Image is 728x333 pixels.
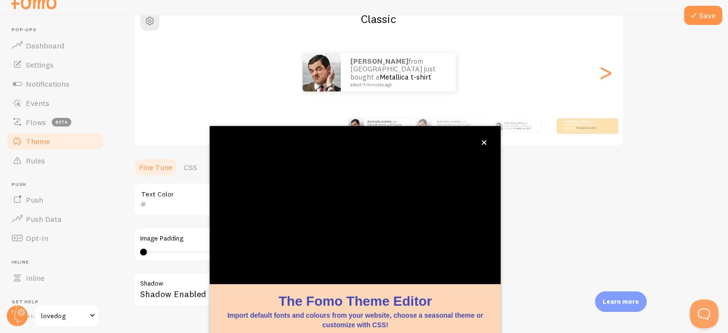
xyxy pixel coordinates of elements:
iframe: Help Scout Beacon - Open [690,299,718,328]
a: Rules [6,151,104,170]
span: beta [52,118,71,126]
a: Flows beta [6,113,104,132]
span: Rules [26,156,45,165]
label: Image Padding [140,234,414,243]
strong: [PERSON_NAME] [350,57,408,66]
strong: [PERSON_NAME] [504,122,524,125]
a: Opt-In [6,229,104,248]
span: Get Help [11,299,104,305]
div: Learn more [595,291,647,312]
strong: [PERSON_NAME] [564,120,587,124]
div: Shadow Enabled [134,273,421,308]
p: Import default fonts and colours from your website, choose a seasonal theme or customize with CSS! [221,310,489,330]
p: from [GEOGRAPHIC_DATA] just bought a [564,120,603,132]
strong: [PERSON_NAME] [368,120,391,124]
span: Pop-ups [11,27,104,33]
span: Push [11,182,104,188]
span: Opt-In [26,233,48,243]
img: Fomo [416,118,431,134]
p: from [GEOGRAPHIC_DATA] just bought a [368,120,406,132]
a: Push Data [6,209,104,229]
span: Theme [26,137,50,146]
a: Push [6,190,104,209]
a: CSS [178,158,203,177]
p: from [GEOGRAPHIC_DATA] just bought a [504,121,537,131]
a: Events [6,93,104,113]
span: Notifications [26,79,69,89]
img: Fomo [348,118,364,134]
a: Metallica t-shirt [576,126,596,130]
a: Notifications [6,74,104,93]
img: Fomo [302,53,341,92]
span: Inline [26,273,45,283]
a: Theme [6,132,104,151]
span: lovedog [41,310,87,322]
a: Fine Tune [134,158,178,177]
button: Save [684,6,722,25]
a: Settings [6,55,104,74]
p: from [GEOGRAPHIC_DATA] just bought a [437,120,477,132]
img: Fomo [495,122,503,130]
span: Events [26,98,49,108]
h2: Classic [134,11,623,26]
a: Inline [6,268,104,287]
h1: The Fomo Theme Editor [221,292,489,310]
button: close, [479,138,489,148]
span: Inline [11,259,104,265]
a: Metallica t-shirt [380,72,431,81]
span: Dashboard [26,41,64,50]
span: Push Data [26,214,62,224]
div: Next slide [600,38,611,107]
small: about 4 minutes ago [564,130,602,132]
strong: [PERSON_NAME] [437,120,460,124]
p: from [GEOGRAPHIC_DATA] just bought a [350,57,446,87]
a: Dashboard [6,36,104,55]
span: Flows [26,117,46,127]
span: Push [26,195,43,205]
a: Metallica t-shirt [514,127,530,130]
p: Learn more [603,297,639,306]
span: Settings [26,60,54,69]
small: about 4 minutes ago [350,82,443,87]
a: lovedog [34,304,99,327]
